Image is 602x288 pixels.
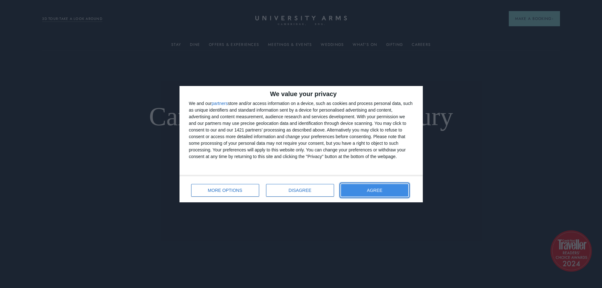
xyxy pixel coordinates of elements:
div: qc-cmp2-ui [179,86,423,202]
span: DISAGREE [289,188,311,193]
span: MORE OPTIONS [208,188,242,193]
button: AGREE [341,184,409,197]
button: partners [212,101,228,106]
span: AGREE [367,188,382,193]
button: MORE OPTIONS [191,184,259,197]
h2: We value your privacy [189,91,413,97]
div: We and our store and/or access information on a device, such as cookies and process personal data... [189,100,413,160]
button: DISAGREE [266,184,334,197]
